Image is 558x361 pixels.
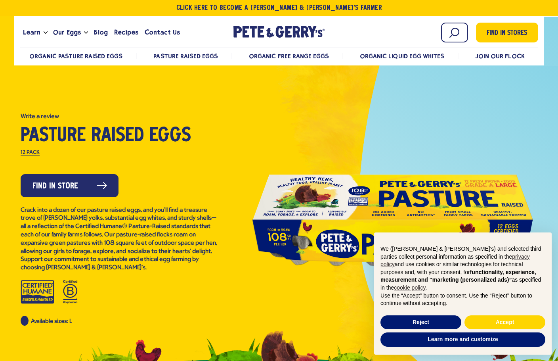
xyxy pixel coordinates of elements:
a: cookie policy [394,284,425,291]
a: Learn [20,22,44,43]
h1: Pasture Raised Eggs [21,126,219,146]
span: Our Eggs [53,27,81,37]
a: Contact Us [141,22,183,43]
span: Learn [23,27,40,37]
a: Join Our Flock [475,52,524,60]
input: Search [441,23,468,42]
span: Contact Us [145,27,180,37]
a: Pasture Raised Eggs [153,52,218,60]
a: Organic Free Range Eggs [249,52,329,60]
p: Use the “Accept” button to consent. Use the “Reject” button to continue without accepting. [380,292,545,307]
a: Blog [90,22,111,43]
a: Find in Stores [476,23,538,42]
button: Accept [464,315,545,330]
button: Reject [380,315,461,330]
a: 4.8 out of 5 stars. Read reviews for average rating value is 4.8 of 5. Read 4954 Reviews Same pag... [21,113,219,120]
a: Our Eggs [50,22,84,43]
div: Notice [368,226,558,361]
a: Find in Store [21,174,118,197]
span: Find in Stores [487,28,527,39]
label: 12 Pack [21,150,40,156]
p: Crack into a dozen of our pasture raised eggs, and you’ll find a treasure trove of [PERSON_NAME] ... [21,206,219,272]
span: Blog [94,27,107,37]
a: Recipes [111,22,141,43]
button: Open the dropdown menu for Learn [44,31,48,34]
button: Write a Review (opens pop-up) [21,113,59,120]
span: Available sizes: L [31,319,72,325]
button: Open the dropdown menu for Our Eggs [84,31,88,34]
a: Organic Pasture Raised Eggs [29,52,122,60]
a: Organic Liquid Egg Whites [360,52,444,60]
span: Recipes [114,27,138,37]
p: We ([PERSON_NAME] & [PERSON_NAME]'s) and selected third parties collect personal information as s... [380,245,545,292]
span: Find in Store [32,180,78,192]
button: Learn more and customize [380,332,545,347]
nav: desktop product menu [20,47,538,64]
